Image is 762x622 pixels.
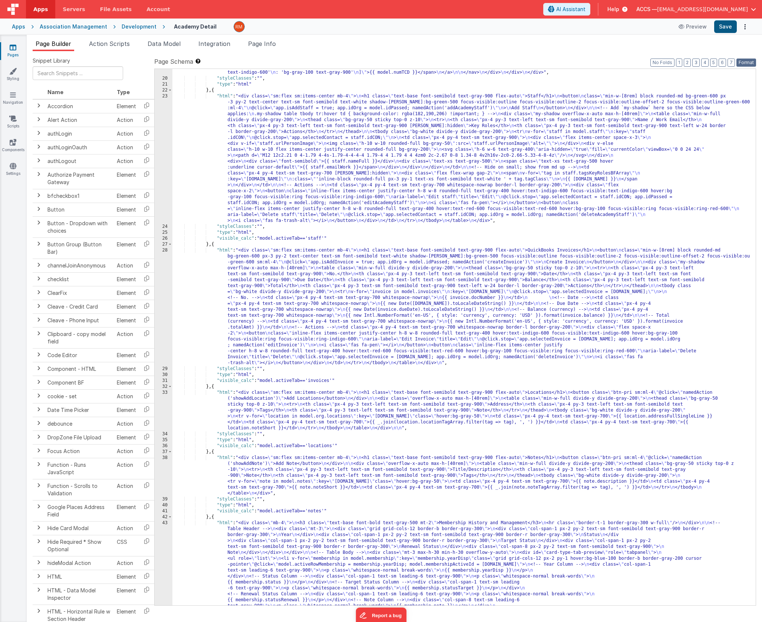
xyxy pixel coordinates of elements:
td: cookie - set [44,389,114,403]
span: Page Info [248,40,276,47]
span: Help [607,6,619,13]
td: Action [114,417,139,430]
td: Component BF [44,376,114,389]
span: Name [47,89,63,95]
td: Action [114,444,139,458]
td: Action [114,127,139,140]
td: Action [114,327,139,348]
td: Alert Action [44,113,114,127]
button: 2 [684,59,691,67]
td: Component - HTML [44,362,114,376]
td: authLoginOauth [44,140,114,154]
td: Action [114,556,139,570]
td: checklist [44,272,114,286]
td: Action [114,458,139,479]
div: 29 [155,366,172,372]
td: Action [114,154,139,168]
td: Element [114,583,139,605]
span: Type [117,89,130,95]
td: Element [114,216,139,237]
img: 1e10b08f9103151d1000344c2f9be56b [234,21,244,32]
td: Function - Runs JavaScript [44,458,114,479]
td: ClearFix [44,286,114,300]
span: Data Model [148,40,181,47]
button: ACCS — [EMAIL_ADDRESS][DOMAIN_NAME] [636,6,756,13]
span: Servers [63,6,85,13]
input: Search Snippets ... [33,66,123,80]
div: 28 [155,247,172,366]
button: Save [714,20,737,33]
td: Element [114,348,139,362]
span: Page Builder [36,40,71,47]
button: Preview [674,21,711,33]
td: bfcheckbox1 [44,189,114,203]
div: 21 [155,82,172,87]
td: Action [114,259,139,272]
span: Apps [33,6,48,13]
td: Button [44,203,114,216]
td: Element [114,168,139,189]
button: AI Assistant [543,3,590,16]
div: 33 [155,390,172,431]
td: Element [114,362,139,376]
td: Element [114,500,139,521]
td: Element [114,286,139,300]
td: authLogin [44,127,114,140]
span: AI Assistant [556,6,585,13]
td: Element [114,99,139,113]
td: Code Editor [44,348,114,362]
button: 3 [692,59,700,67]
td: DropZone File Upload [44,430,114,444]
td: Element [114,300,139,313]
td: Function - Scrolls to Validation [44,479,114,500]
td: Date Time Picker [44,403,114,417]
td: Clipboard - copy model field [44,327,114,348]
div: 37 [155,449,172,455]
div: Apps [12,23,25,30]
button: 7 [728,59,735,67]
div: 23 [155,93,172,224]
div: 22 [155,87,172,93]
td: Element [114,376,139,389]
button: 6 [719,59,726,67]
span: File Assets [100,6,132,13]
div: Development [122,23,156,30]
td: Action [114,389,139,403]
td: Element [114,430,139,444]
div: 24 [155,224,172,230]
td: Hide Required * Show Optional [44,535,114,556]
td: Element [114,272,139,286]
div: 31 [155,378,172,384]
td: Element [114,570,139,583]
td: Element [114,189,139,203]
button: Options [740,21,750,32]
button: Format [736,59,756,67]
td: HTML - Data Model Inspector [44,583,114,605]
td: Action [114,479,139,500]
button: No Folds [650,59,674,67]
div: 39 [155,496,172,502]
td: Authorize Payment Gateway [44,168,114,189]
span: Snippet Library [33,57,70,64]
div: 38 [155,455,172,496]
span: Page Schema [154,57,193,66]
div: 30 [155,372,172,378]
div: 34 [155,431,172,437]
td: channelJoinAnonymous [44,259,114,272]
td: debounce [44,417,114,430]
td: Element [114,237,139,259]
td: Accordion [44,99,114,113]
td: Cleave - Credit Card [44,300,114,313]
button: 1 [676,59,682,67]
td: Action [114,140,139,154]
div: 26 [155,236,172,242]
span: [EMAIL_ADDRESS][DOMAIN_NAME] [657,6,748,13]
div: 41 [155,508,172,514]
div: 35 [155,437,172,443]
div: 25 [155,230,172,236]
td: Action [114,521,139,535]
td: Cleave - Phone Input [44,313,114,327]
td: Button - Dropdown with choices [44,216,114,237]
div: 27 [155,242,172,247]
td: authLogout [44,154,114,168]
